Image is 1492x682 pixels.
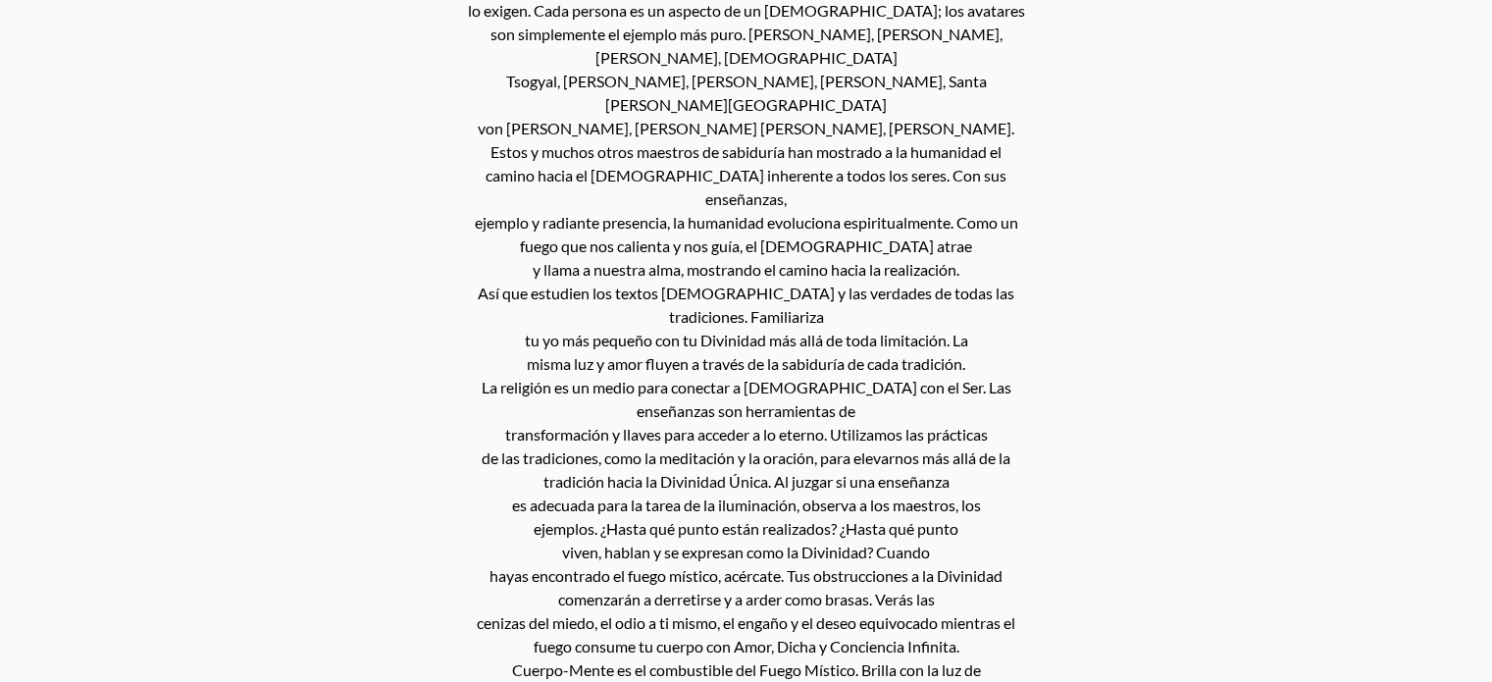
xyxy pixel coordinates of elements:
[534,637,959,656] font: fuego consume tu cuerpo con Amor, Dicha y Conciencia Infinita.
[512,660,981,679] font: Cuerpo-Mente es el combustible del Fuego Místico. Brilla con la luz de
[490,142,1002,161] font: Estos y muchos otros maestros de sabiduría han mostrado a la humanidad el
[562,543,930,561] font: viven, hablan y se expresan como la Divinidad? Cuando
[520,236,972,255] font: fuego que nos calienta y nos guía, el [DEMOGRAPHIC_DATA] atrae
[486,166,1006,208] font: camino hacia el [DEMOGRAPHIC_DATA] inherente a todos los seres. Con sus enseñanzas,
[533,260,959,279] font: y llama a nuestra alma, mostrando el camino hacia la realización.
[512,496,981,514] font: es adecuada para la tarea de la iluminación, observa a los maestros, los
[490,25,1003,67] font: son simplemente el ejemplo más puro. [PERSON_NAME], [PERSON_NAME], [PERSON_NAME], [DEMOGRAPHIC_DATA]
[482,448,1010,467] font: de las tradiciones, como la meditación y la oración, para elevarnos más allá de la
[527,354,965,373] font: misma luz y amor fluyen a través de la sabiduría de cada tradición.
[475,213,1018,232] font: ejemplo y radiante presencia, la humanidad evoluciona espiritualmente. Como un
[543,472,950,491] font: tradición hacia la Divinidad Única. Al juzgar si una enseñanza
[477,613,1015,632] font: cenizas del miedo, el odio a ti mismo, el engaño y el deseo equivocado mientras el
[468,1,1025,20] font: lo exigen. Cada persona es un aspecto de un [DEMOGRAPHIC_DATA]; los avatares
[506,72,987,114] font: Tsogyal, [PERSON_NAME], [PERSON_NAME], [PERSON_NAME], Santa [PERSON_NAME][GEOGRAPHIC_DATA]
[478,119,1014,137] font: von [PERSON_NAME], [PERSON_NAME] [PERSON_NAME], [PERSON_NAME].
[558,590,935,608] font: comenzarán a derretirse y a arder como brasas. Verás las
[482,378,1011,420] font: La religión es un medio para conectar a [DEMOGRAPHIC_DATA] con el Ser. Las enseñanzas son herrami...
[534,519,958,538] font: ejemplos. ¿Hasta qué punto están realizados? ¿Hasta qué punto
[478,284,1014,326] font: Así que estudien los textos [DEMOGRAPHIC_DATA] y las verdades de todas las tradiciones. Familiariza
[525,331,968,349] font: tu yo más pequeño con tu Divinidad más allá de toda limitación. La
[489,566,1003,585] font: hayas encontrado el fuego místico, acércate. Tus obstrucciones a la Divinidad
[505,425,988,444] font: transformación y llaves para acceder a lo eterno. Utilizamos las prácticas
